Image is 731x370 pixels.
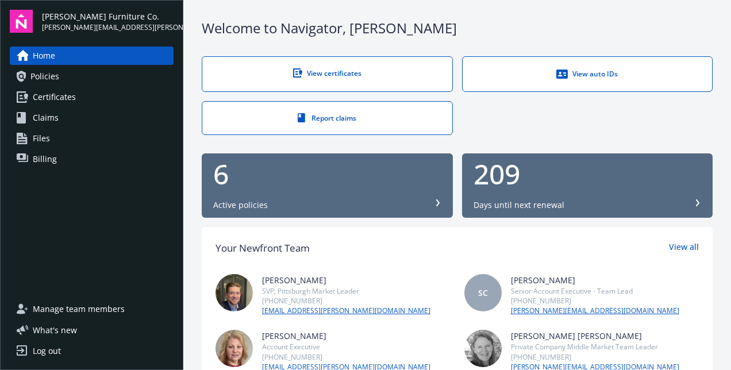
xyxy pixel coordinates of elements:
[511,330,679,342] div: [PERSON_NAME] [PERSON_NAME]
[462,153,713,218] button: 209Days until next renewal
[202,153,453,218] button: 6Active policies
[33,129,50,148] span: Files
[202,56,453,92] a: View certificates
[33,342,61,360] div: Log out
[262,296,430,306] div: [PHONE_NUMBER]
[42,10,174,33] button: [PERSON_NAME] Furniture Co.[PERSON_NAME][EMAIL_ADDRESS][PERSON_NAME][PERSON_NAME][DOMAIN_NAME]
[216,241,310,256] div: Your Newfront Team
[511,286,679,296] div: Senior Account Executive - Team Lead
[10,150,174,168] a: Billing
[10,300,174,318] a: Manage team members
[669,241,699,256] a: View all
[262,274,430,286] div: [PERSON_NAME]
[213,199,268,211] div: Active policies
[33,88,76,106] span: Certificates
[216,274,253,311] img: photo
[33,300,125,318] span: Manage team members
[511,352,679,362] div: [PHONE_NUMBER]
[511,274,679,286] div: [PERSON_NAME]
[262,352,430,362] div: [PHONE_NUMBER]
[33,47,55,65] span: Home
[33,150,57,168] span: Billing
[30,67,59,86] span: Policies
[511,296,679,306] div: [PHONE_NUMBER]
[262,306,430,316] a: [EMAIL_ADDRESS][PERSON_NAME][DOMAIN_NAME]
[225,113,429,123] div: Report claims
[33,324,77,336] span: What ' s new
[42,10,174,22] span: [PERSON_NAME] Furniture Co.
[33,109,59,127] span: Claims
[10,109,174,127] a: Claims
[486,68,690,80] div: View auto IDs
[262,342,430,352] div: Account Executive
[478,287,488,299] span: SC
[202,101,453,135] a: Report claims
[511,306,679,316] a: [PERSON_NAME][EMAIL_ADDRESS][DOMAIN_NAME]
[474,199,564,211] div: Days until next renewal
[213,160,441,188] div: 6
[464,330,502,367] img: photo
[10,324,95,336] button: What's new
[202,18,713,38] div: Welcome to Navigator , [PERSON_NAME]
[462,56,713,92] a: View auto IDs
[225,68,429,78] div: View certificates
[10,10,33,33] img: navigator-logo.svg
[10,47,174,65] a: Home
[10,88,174,106] a: Certificates
[262,286,430,296] div: SVP, Pittsburgh Market Leader
[10,67,174,86] a: Policies
[10,129,174,148] a: Files
[474,160,702,188] div: 209
[42,22,174,33] span: [PERSON_NAME][EMAIL_ADDRESS][PERSON_NAME][PERSON_NAME][DOMAIN_NAME]
[511,342,679,352] div: Private Company Middle Market Team Leader
[216,330,253,367] img: photo
[262,330,430,342] div: [PERSON_NAME]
